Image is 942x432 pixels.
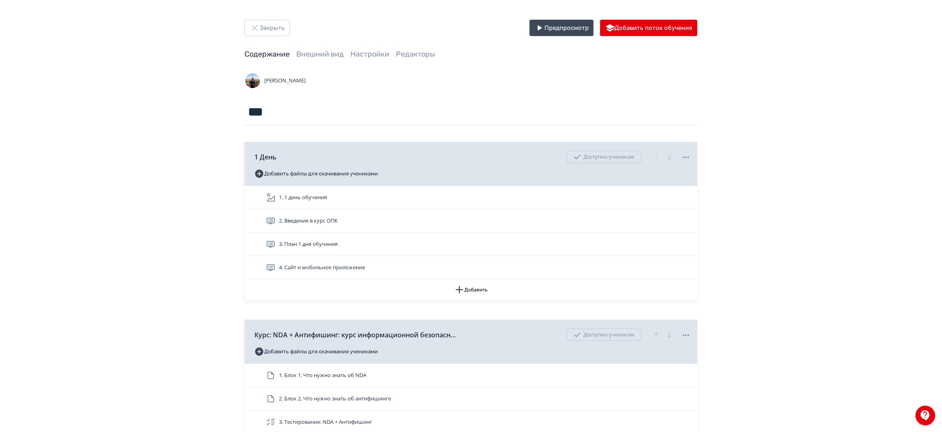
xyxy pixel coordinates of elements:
a: Настройки [350,50,389,59]
span: 4. Сайт и мобильное приложение [279,264,365,272]
div: Доступно ученикам [567,329,642,341]
span: 3. План 1 дня обучения [279,240,338,248]
div: 1. 1 день обучения [245,186,697,209]
a: Внешний вид [296,50,344,59]
a: Редакторы [396,50,435,59]
button: Добавить [245,280,697,300]
div: 2. Введение в курс ОПК [245,209,697,233]
span: 1. 1 день обучения [279,193,327,202]
span: 1 День [254,152,277,162]
div: 3. План 1 дня обучения [245,233,697,256]
a: Содержание [245,50,290,59]
span: 1. Блок 1. Что нужно знать об NDA [279,371,366,380]
div: 2. Блок 2. Что нужно знать об антифишинге [245,387,697,411]
span: Курс: NDA + Антифишинг: курс информационной безопасности [254,330,460,340]
button: Закрыть [245,20,290,36]
div: Доступно ученикам [567,151,642,163]
span: [PERSON_NAME] [264,77,306,85]
span: 2. Блок 2. Что нужно знать об антифишинге [279,395,391,403]
button: Предпросмотр [530,20,594,36]
img: Avatar [245,73,261,89]
button: Добавить файлы для скачивания учениками [254,167,378,180]
span: 2. Введение в курс ОПК [279,217,338,225]
div: 4. Сайт и мобильное приложение [245,256,697,280]
span: 3. Тестирование: NDA + Антифишинг [279,418,372,426]
button: Добавить поток обучения [600,20,697,36]
button: Добавить файлы для скачивания учениками [254,345,378,358]
div: 1. Блок 1. Что нужно знать об NDA [245,364,697,387]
